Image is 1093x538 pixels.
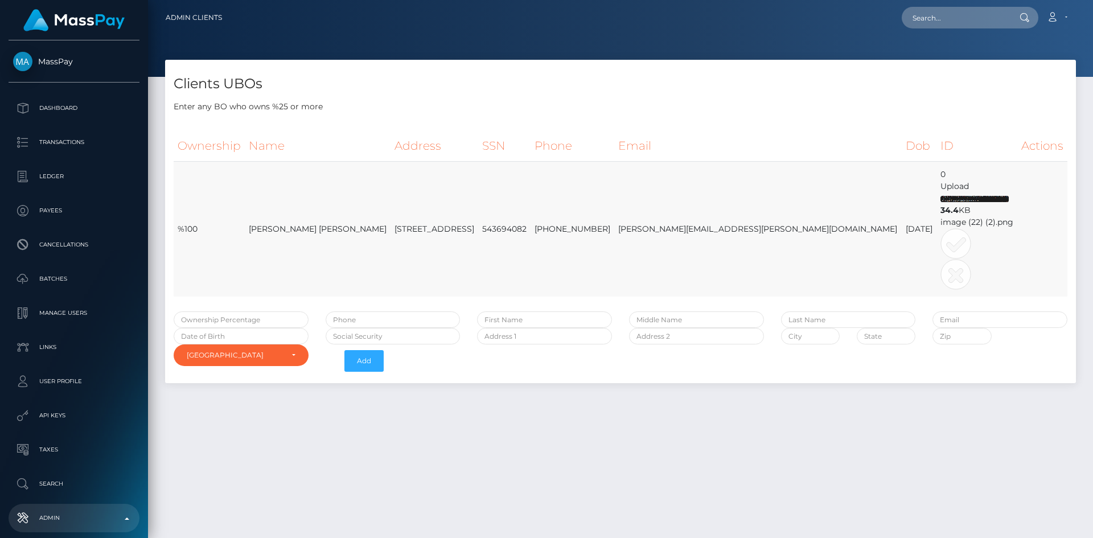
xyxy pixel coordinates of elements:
[9,94,139,122] a: Dashboard
[166,6,222,30] a: Admin Clients
[13,373,135,390] p: User Profile
[940,180,1013,290] div: Upload
[174,344,309,366] button: United States
[13,168,135,185] p: Ledger
[531,130,614,162] th: Phone
[9,128,139,157] a: Transactions
[9,231,139,259] a: Cancellations
[174,328,309,344] input: Date of Birth
[9,401,139,430] a: API Keys
[932,311,1067,328] input: Email
[1017,130,1067,162] th: Actions
[13,407,135,424] p: API Keys
[13,100,135,117] p: Dashboard
[478,162,531,297] td: 543694082
[245,162,391,297] td: [PERSON_NAME] [PERSON_NAME]
[13,270,135,288] p: Batches
[174,130,245,162] th: Ownership
[9,436,139,464] a: Taxes
[902,130,936,162] th: Dob
[13,475,135,492] p: Search
[9,56,139,67] span: MassPay
[13,510,135,527] p: Admin
[857,328,915,344] input: State
[187,351,282,360] div: [GEOGRAPHIC_DATA]
[174,162,245,297] td: %100
[902,162,936,297] td: [DATE]
[9,162,139,191] a: Ledger
[936,162,1017,297] td: 0
[174,74,1067,94] h4: Clients UBOs
[326,328,461,344] input: Social Security
[23,9,125,31] img: MassPay Logo
[477,311,612,328] input: First Name
[344,350,384,372] button: Add
[13,52,32,71] img: MassPay
[245,130,391,162] th: Name
[174,101,1067,113] p: Enter any BO who owns %25 or more
[629,328,764,344] input: Address 2
[940,196,1009,202] img: image (22) (2).png
[9,265,139,293] a: Batches
[478,130,531,162] th: SSN
[326,311,461,328] input: Phone
[174,311,309,328] input: Ownership Percentage
[9,196,139,225] a: Payees
[13,236,135,253] p: Cancellations
[940,217,1013,227] span: image (22) (2).png
[531,162,614,297] td: [PHONE_NUMBER]
[13,134,135,151] p: Transactions
[13,202,135,219] p: Payees
[9,367,139,396] a: User Profile
[9,333,139,362] a: Links
[391,162,478,297] td: [STREET_ADDRESS]
[781,328,840,344] input: City
[9,299,139,327] a: Manage Users
[614,130,901,162] th: Email
[13,305,135,322] p: Manage Users
[629,311,764,328] input: Middle Name
[936,130,1017,162] th: ID
[477,328,612,344] input: Address 1
[9,504,139,532] a: Admin
[13,339,135,356] p: Links
[9,470,139,498] a: Search
[391,130,478,162] th: Address
[940,205,971,215] span: KB
[902,7,1009,28] input: Search...
[940,205,959,215] strong: 34.4
[614,162,901,297] td: [PERSON_NAME][EMAIL_ADDRESS][PERSON_NAME][DOMAIN_NAME]
[781,311,916,328] input: Last Name
[13,441,135,458] p: Taxes
[932,328,991,344] input: Zip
